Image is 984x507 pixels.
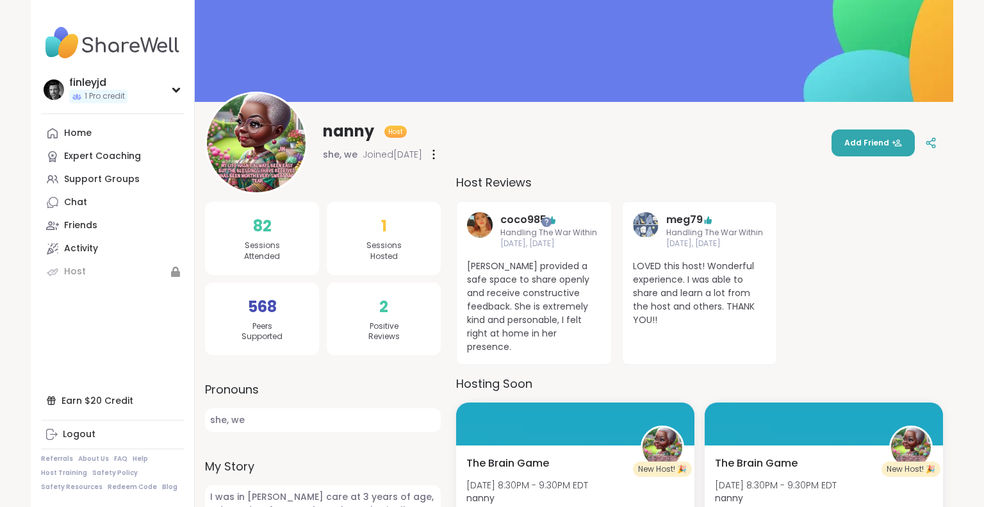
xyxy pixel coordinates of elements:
[162,483,177,492] a: Blog
[41,168,184,191] a: Support Groups
[114,454,127,463] a: FAQ
[379,295,388,319] span: 2
[205,381,441,398] label: Pronouns
[78,454,109,463] a: About Us
[64,173,140,186] div: Support Groups
[253,215,272,238] span: 82
[41,214,184,237] a: Friends
[666,228,763,238] span: Handling The War Within
[381,215,387,238] span: 1
[41,191,184,214] a: Chat
[633,461,692,477] div: New Host! 🎉
[643,428,682,467] img: nanny
[715,479,837,492] span: [DATE] 8:30PM - 9:30PM EDT
[323,148,357,161] span: she, we
[881,461,940,477] div: New Host! 🎉
[456,375,943,392] h3: Hosting Soon
[500,228,597,238] span: Handling The War Within
[41,423,184,446] a: Logout
[205,458,441,475] label: My Story
[41,260,184,283] a: Host
[63,428,95,441] div: Logout
[466,479,588,492] span: [DATE] 8:30PM - 9:30PM EDT
[500,238,597,249] span: [DATE], [DATE]
[388,127,403,137] span: Host
[41,469,87,478] a: Host Training
[715,456,798,471] span: The Brain Game
[366,240,402,262] span: Sessions Hosted
[64,265,86,278] div: Host
[323,121,374,142] span: nanny
[205,408,441,432] span: she, we
[64,196,87,209] div: Chat
[69,76,127,90] div: finleyjd
[466,456,549,471] span: The Brain Game
[633,212,659,238] img: meg79
[64,127,92,140] div: Home
[41,389,184,412] div: Earn $20 Credit
[715,492,743,504] b: nanny
[64,242,98,255] div: Activity
[500,212,546,228] a: coco985
[242,321,283,343] span: Peers Supported
[844,137,902,149] span: Add Friend
[832,129,915,156] button: Add Friend
[633,260,767,327] span: LOVED this host! Wonderful experience. I was able to share and learn a lot from the host and othe...
[891,428,931,467] img: nanny
[541,217,552,227] iframe: Spotlight
[108,483,157,492] a: Redeem Code
[363,148,422,161] span: Joined [DATE]
[44,79,64,100] img: finleyjd
[41,21,184,65] img: ShareWell Nav Logo
[368,321,400,343] span: Positive Reviews
[467,212,493,238] img: coco985
[467,260,601,354] span: [PERSON_NAME] provided a safe space to share openly and receive constructive feedback. She is ext...
[41,454,73,463] a: Referrals
[633,212,659,249] a: meg79
[133,454,148,463] a: Help
[244,240,280,262] span: Sessions Attended
[41,483,102,492] a: Safety Resources
[666,212,703,228] a: meg79
[207,94,306,192] img: nanny
[41,237,184,260] a: Activity
[85,91,125,102] span: 1 Pro credit
[666,238,763,249] span: [DATE], [DATE]
[64,219,97,232] div: Friends
[466,492,495,504] b: nanny
[41,122,184,145] a: Home
[41,145,184,168] a: Expert Coaching
[248,295,277,319] span: 568
[467,212,493,249] a: coco985
[92,469,138,478] a: Safety Policy
[64,150,141,163] div: Expert Coaching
